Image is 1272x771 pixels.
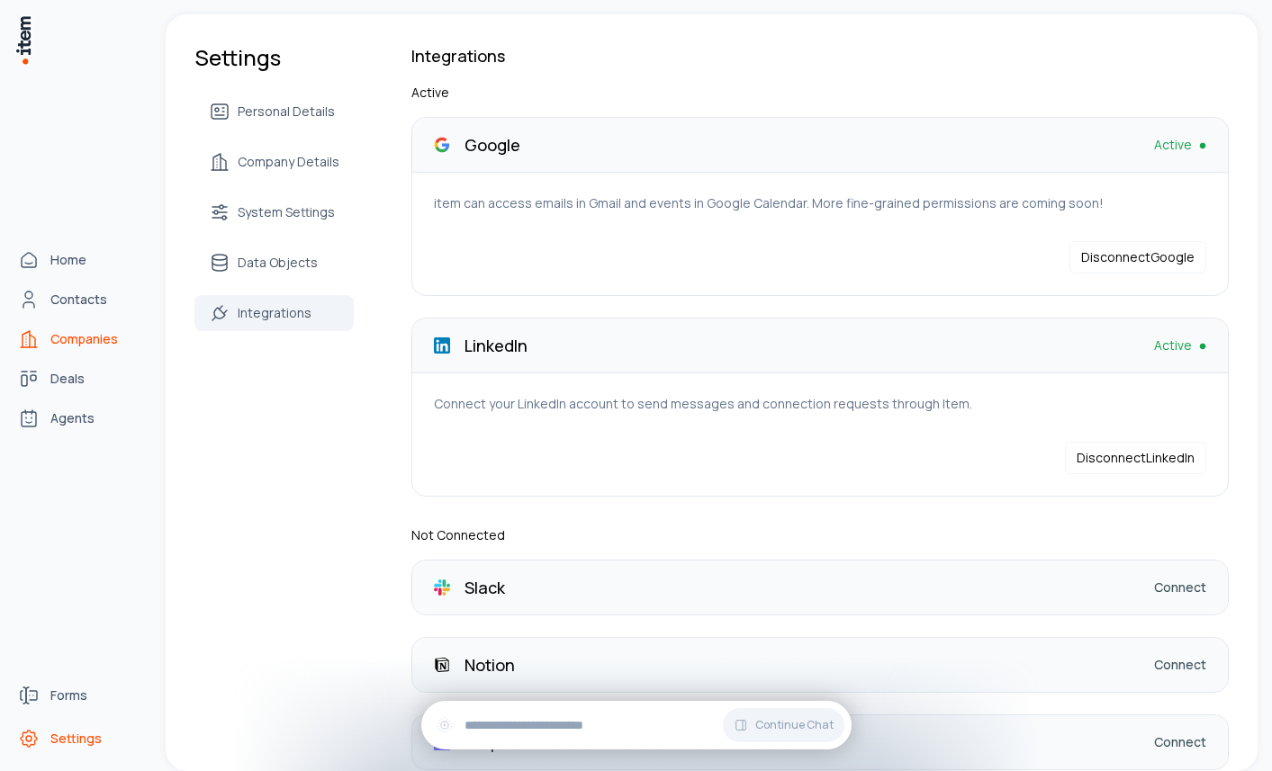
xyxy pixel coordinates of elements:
span: Settings [50,730,102,748]
a: Home [11,242,148,278]
a: Connect [1154,656,1206,674]
a: Settings [11,721,148,757]
a: Forms [11,677,148,713]
img: Notion logo [434,657,450,673]
span: Data Objects [238,254,318,272]
a: Company Details [194,144,354,180]
a: Companies [11,321,148,357]
a: Connect [1154,733,1206,751]
span: Continue Chat [755,718,834,732]
a: Connect [1154,578,1206,596]
button: DisconnectLinkedIn [1065,442,1206,474]
p: Notion [465,652,515,677]
span: System Settings [238,203,335,221]
a: Contacts [11,282,148,318]
span: Active [1154,136,1192,154]
h2: Integrations [411,43,1229,68]
span: Integrations [238,304,311,322]
p: Connect your LinkedIn account to send messages and connection requests through Item. [434,395,1206,413]
a: System Settings [194,194,354,230]
span: Contacts [50,291,107,309]
span: Home [50,251,86,269]
p: Not Connected [411,525,1229,545]
span: Forms [50,686,87,704]
p: LinkedIn [465,333,528,358]
img: Item Brain Logo [14,14,32,66]
span: Active [1154,336,1192,354]
button: Continue Chat [723,708,844,742]
a: deals [11,361,148,397]
p: item can access emails in Gmail and events in Google Calendar. More fine-grained permissions are ... [434,194,1206,212]
div: Continue Chat [421,701,852,749]
img: Slack logo [434,579,450,596]
a: Data Objects [194,245,354,281]
span: Company Details [238,153,339,171]
button: DisconnectGoogle [1069,241,1206,273]
p: Slack [465,575,505,600]
span: Personal Details [238,103,335,121]
img: Google logo [434,137,450,153]
span: Agents [50,409,95,427]
span: Companies [50,330,118,348]
p: Active [411,83,1229,103]
p: Google [465,132,520,157]
img: LinkedIn logo [434,337,450,354]
h1: Settings [194,43,354,72]
a: Personal Details [194,94,354,130]
a: Integrations [194,295,354,331]
span: Deals [50,370,85,388]
a: Agents [11,400,148,436]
